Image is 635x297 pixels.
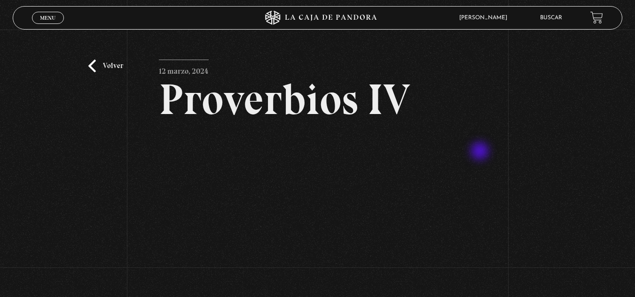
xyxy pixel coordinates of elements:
a: Buscar [540,15,562,21]
a: Volver [88,60,123,72]
span: Menu [40,15,55,21]
h2: Proverbios IV [159,78,476,121]
a: View your shopping cart [590,11,603,24]
p: 12 marzo, 2024 [159,60,209,78]
span: [PERSON_NAME] [455,15,517,21]
span: Cerrar [37,23,59,29]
